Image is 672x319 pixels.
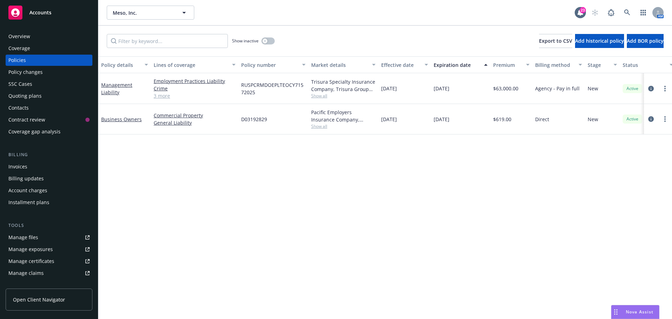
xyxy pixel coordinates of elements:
div: Billing method [535,61,574,69]
a: Policy changes [6,67,92,78]
button: Premium [490,56,532,73]
a: Coverage gap analysis [6,126,92,137]
button: Lines of coverage [151,56,238,73]
div: Quoting plans [8,90,42,102]
a: Billing updates [6,173,92,184]
a: Account charges [6,185,92,196]
div: Stage [588,61,609,69]
span: Nova Assist [626,309,653,315]
span: Add historical policy [575,37,624,44]
a: Contacts [6,102,92,113]
div: Tools [6,222,92,229]
div: Contract review [8,114,45,125]
div: Installment plans [8,197,49,208]
a: Search [620,6,634,20]
div: Billing updates [8,173,44,184]
span: Show all [311,123,376,129]
div: Contacts [8,102,29,113]
div: Policy details [101,61,140,69]
a: General Liability [154,119,236,126]
span: New [588,116,598,123]
a: more [661,84,669,93]
div: Drag to move [611,305,620,319]
a: Switch app [636,6,650,20]
span: [DATE] [434,85,449,92]
div: 23 [580,7,586,13]
a: SSC Cases [6,78,92,90]
button: Billing method [532,56,585,73]
div: Policies [8,55,26,66]
a: Quoting plans [6,90,92,102]
a: more [661,115,669,123]
div: Manage exposures [8,244,53,255]
a: Report a Bug [604,6,618,20]
a: Manage exposures [6,244,92,255]
span: $63,000.00 [493,85,518,92]
div: Coverage gap analysis [8,126,61,137]
a: Accounts [6,3,92,22]
div: Manage BORs [8,279,41,291]
div: Trisura Specialty Insurance Company, Trisura Group Ltd., Relm US Insurance Solutions [311,78,376,93]
span: Active [625,85,639,92]
a: Installment plans [6,197,92,208]
a: Manage claims [6,268,92,279]
button: Effective date [378,56,431,73]
a: Business Owners [101,116,142,123]
span: Show inactive [232,38,259,44]
span: Show all [311,93,376,99]
div: Overview [8,31,30,42]
button: Market details [308,56,378,73]
button: Policy details [98,56,151,73]
span: D03192829 [241,116,267,123]
button: Policy number [238,56,308,73]
a: circleInformation [647,84,655,93]
div: Policy number [241,61,298,69]
a: Coverage [6,43,92,54]
div: Lines of coverage [154,61,228,69]
div: Pacific Employers Insurance Company, Chubb Group [311,109,376,123]
span: RUSPCRMDOEPLTEOCY71572025 [241,81,306,96]
a: Crime [154,85,236,92]
button: Expiration date [431,56,490,73]
a: Commercial Property [154,112,236,119]
div: Invoices [8,161,27,172]
button: Add historical policy [575,34,624,48]
button: Nova Assist [611,305,659,319]
div: Manage certificates [8,256,54,267]
span: New [588,85,598,92]
a: Management Liability [101,82,132,96]
span: Add BOR policy [627,37,664,44]
a: Manage files [6,232,92,243]
a: Employment Practices Liability [154,77,236,85]
span: [DATE] [434,116,449,123]
div: Expiration date [434,61,480,69]
span: Accounts [29,10,51,15]
a: Policies [6,55,92,66]
button: Export to CSV [539,34,572,48]
div: Manage files [8,232,38,243]
div: Coverage [8,43,30,54]
div: Policy changes [8,67,43,78]
span: $619.00 [493,116,511,123]
div: Account charges [8,185,47,196]
a: Start snowing [588,6,602,20]
button: Stage [585,56,620,73]
button: Meso, Inc. [107,6,194,20]
span: [DATE] [381,116,397,123]
span: Active [625,116,639,122]
span: Direct [535,116,549,123]
div: Market details [311,61,368,69]
a: Manage BORs [6,279,92,291]
div: Billing [6,151,92,158]
div: Manage claims [8,268,44,279]
span: [DATE] [381,85,397,92]
span: Export to CSV [539,37,572,44]
button: Add BOR policy [627,34,664,48]
span: Open Client Navigator [13,296,65,303]
span: Agency - Pay in full [535,85,580,92]
a: Contract review [6,114,92,125]
a: Overview [6,31,92,42]
div: Premium [493,61,522,69]
a: Invoices [6,161,92,172]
